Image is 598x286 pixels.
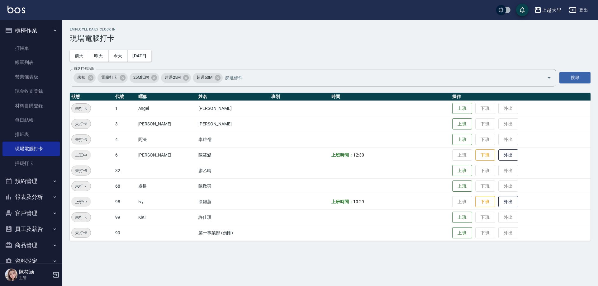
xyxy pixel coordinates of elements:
[70,27,591,31] h2: Employee Daily Clock In
[137,116,197,132] td: [PERSON_NAME]
[5,269,17,281] img: Person
[114,209,136,225] td: 99
[130,73,159,83] div: 25M以內
[452,227,472,239] button: 上班
[130,74,153,81] span: 25M以內
[452,134,472,145] button: 上班
[331,152,353,157] b: 上班時間：
[114,178,136,194] td: 68
[72,230,91,236] span: 未打卡
[197,116,269,132] td: [PERSON_NAME]
[270,93,330,101] th: 班別
[2,84,60,98] a: 現金收支登錄
[475,149,495,161] button: 下班
[224,72,536,83] input: 篩選條件
[71,199,91,205] span: 上班中
[197,209,269,225] td: 許佳琪
[2,55,60,70] a: 帳單列表
[70,93,114,101] th: 狀態
[197,101,269,116] td: [PERSON_NAME]
[74,73,96,83] div: 未知
[452,212,472,223] button: 上班
[137,132,197,147] td: 阿法
[74,66,94,71] label: 篩選打卡記錄
[19,275,51,281] p: 主管
[532,4,564,16] button: 上越大里
[72,183,91,190] span: 未打卡
[197,178,269,194] td: 陳敬羽
[567,4,591,16] button: 登出
[161,73,191,83] div: 超過25M
[2,237,60,253] button: 商品管理
[193,73,223,83] div: 超過50M
[114,225,136,241] td: 99
[2,99,60,113] a: 材料自購登錄
[97,73,128,83] div: 電腦打卡
[2,22,60,39] button: 櫃檯作業
[97,74,121,81] span: 電腦打卡
[71,152,91,158] span: 上班中
[197,225,269,241] td: 第一事業部 (勿刪)
[137,194,197,209] td: Ivy
[2,189,60,205] button: 報表及分析
[137,147,197,163] td: [PERSON_NAME]
[70,34,591,43] h3: 現場電腦打卡
[89,50,108,62] button: 昨天
[197,194,269,209] td: 徐媚蕙
[137,93,197,101] th: 暱稱
[544,73,554,83] button: Open
[74,74,89,81] span: 未知
[114,194,136,209] td: 98
[452,103,472,114] button: 上班
[516,4,529,16] button: save
[108,50,128,62] button: 今天
[2,173,60,189] button: 預約管理
[2,221,60,237] button: 員工及薪資
[452,181,472,192] button: 上班
[137,209,197,225] td: KiKi
[331,199,353,204] b: 上班時間：
[114,147,136,163] td: 6
[114,163,136,178] td: 32
[114,101,136,116] td: 1
[353,199,364,204] span: 10:29
[498,196,518,208] button: 外出
[353,152,364,157] span: 12:30
[2,70,60,84] a: 營業儀表板
[475,196,495,208] button: 下班
[161,74,184,81] span: 超過25M
[7,6,25,13] img: Logo
[2,41,60,55] a: 打帳單
[2,127,60,142] a: 排班表
[330,93,450,101] th: 時間
[114,93,136,101] th: 代號
[137,178,197,194] td: 處長
[193,74,216,81] span: 超過50M
[2,156,60,171] a: 掃碼打卡
[542,6,562,14] div: 上越大里
[137,101,197,116] td: Angel
[72,121,91,127] span: 未打卡
[72,105,91,112] span: 未打卡
[72,214,91,221] span: 未打卡
[114,116,136,132] td: 3
[197,132,269,147] td: 李維儒
[2,113,60,127] a: 每日結帳
[72,167,91,174] span: 未打卡
[498,149,518,161] button: 外出
[2,142,60,156] a: 現場電腦打卡
[559,72,591,83] button: 搜尋
[2,253,60,269] button: 資料設定
[2,205,60,221] button: 客戶管理
[197,163,269,178] td: 廖乙晴
[452,118,472,130] button: 上班
[127,50,151,62] button: [DATE]
[70,50,89,62] button: 前天
[72,136,91,143] span: 未打卡
[114,132,136,147] td: 4
[19,269,51,275] h5: 陳筱涵
[451,93,591,101] th: 操作
[452,165,472,176] button: 上班
[197,93,269,101] th: 姓名
[197,147,269,163] td: 陳筱涵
